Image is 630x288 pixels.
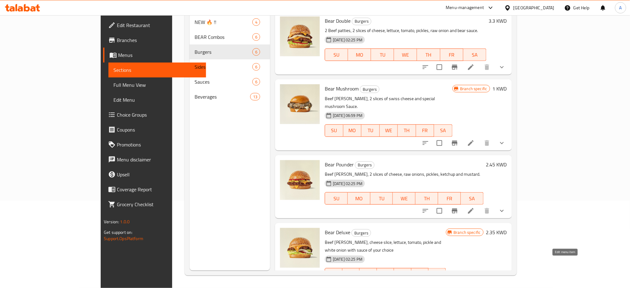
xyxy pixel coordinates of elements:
[325,27,486,35] p: 2 Beef patties, 2 slices of cheese, lettuce, tomato, pickles, raw onion and bear sauce.
[280,228,320,268] img: Bear Deluxe
[117,111,201,118] span: Choice Groups
[400,126,414,135] span: TH
[190,12,270,107] nav: Menu sections
[446,4,484,12] div: Menu-management
[419,126,432,135] span: FR
[103,137,206,152] a: Promotions
[190,89,270,104] div: Beverages13
[328,126,341,135] span: SU
[420,50,438,59] span: TH
[104,228,132,236] span: Get support on:
[103,33,206,48] a: Branches
[437,126,450,135] span: SA
[252,48,260,56] div: items
[103,197,206,212] a: Grocery Checklist
[418,136,433,151] button: sort-choices
[195,63,252,71] span: Sides
[104,235,143,243] a: Support.OpsPlatform
[190,59,270,74] div: Sides6
[355,161,375,169] div: Burgers
[364,126,377,135] span: TU
[325,228,350,237] span: Bear Deluxe
[325,268,342,281] button: SU
[447,60,462,75] button: Branch-specific-item
[494,203,509,218] button: show more
[108,92,206,107] a: Edit Menu
[467,63,475,71] a: Edit menu item
[325,49,348,61] button: SU
[117,201,201,208] span: Grocery Checklist
[360,86,379,93] span: Burgers
[195,33,252,41] div: BEAR Combos
[458,86,490,92] span: Branch specific
[343,124,362,137] button: MO
[104,218,119,226] span: Version:
[117,156,201,163] span: Menu disclaimer
[252,78,260,86] div: items
[480,136,494,151] button: delete
[467,139,475,147] a: Edit menu item
[371,49,394,61] button: TU
[417,49,440,61] button: TH
[328,270,340,279] span: SU
[418,203,433,218] button: sort-choices
[377,268,394,281] button: WE
[117,36,201,44] span: Branches
[325,95,452,110] p: Beef [PERSON_NAME], 2 slices of swiss cheese and special mushroom Sauce.
[362,270,375,279] span: TU
[433,204,446,217] span: Select to update
[117,186,201,193] span: Coverage Report
[348,192,370,205] button: MO
[325,16,351,26] span: Bear Double
[441,194,458,203] span: FR
[360,86,379,93] div: Burgers
[190,15,270,30] div: NEW 🔥 !!4
[330,181,365,187] span: [DATE] 02:25 PM
[382,126,396,135] span: WE
[346,126,359,135] span: MO
[118,51,201,59] span: Menus
[447,203,462,218] button: Branch-specific-item
[190,44,270,59] div: Burgers6
[117,21,201,29] span: Edit Restaurant
[394,49,417,61] button: WE
[480,203,494,218] button: delete
[361,124,380,137] button: TU
[412,268,429,281] button: FR
[463,49,486,61] button: SA
[498,63,506,71] svg: Show Choices
[493,84,507,93] h6: 1 KWD
[250,93,260,100] div: items
[190,74,270,89] div: Sauces6
[467,207,475,215] a: Edit menu item
[325,170,484,178] p: Beef [PERSON_NAME], 2 slices of cheese, raw onions, pickles, ketchup and mustard.
[103,48,206,63] a: Menus
[355,161,374,169] span: Burgers
[330,256,365,262] span: [DATE] 02:25 PM
[447,136,462,151] button: Branch-specific-item
[253,64,260,70] span: 6
[345,270,357,279] span: MO
[433,137,446,150] span: Select to update
[461,192,484,205] button: SA
[103,122,206,137] a: Coupons
[195,48,252,56] div: Burgers
[416,192,438,205] button: TH
[325,160,354,169] span: Bear Pounder
[351,50,369,59] span: MO
[480,60,494,75] button: delete
[379,270,392,279] span: WE
[498,139,506,147] svg: Show Choices
[195,18,252,26] span: NEW 🔥 !!
[486,160,507,169] h6: 2.45 KWD
[397,270,409,279] span: TH
[108,63,206,77] a: Sections
[352,229,371,237] div: Burgers
[486,228,507,237] h6: 2.35 KWD
[113,96,201,104] span: Edit Menu
[103,167,206,182] a: Upsell
[252,33,260,41] div: items
[103,152,206,167] a: Menu disclaimer
[394,268,412,281] button: TH
[414,270,426,279] span: FR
